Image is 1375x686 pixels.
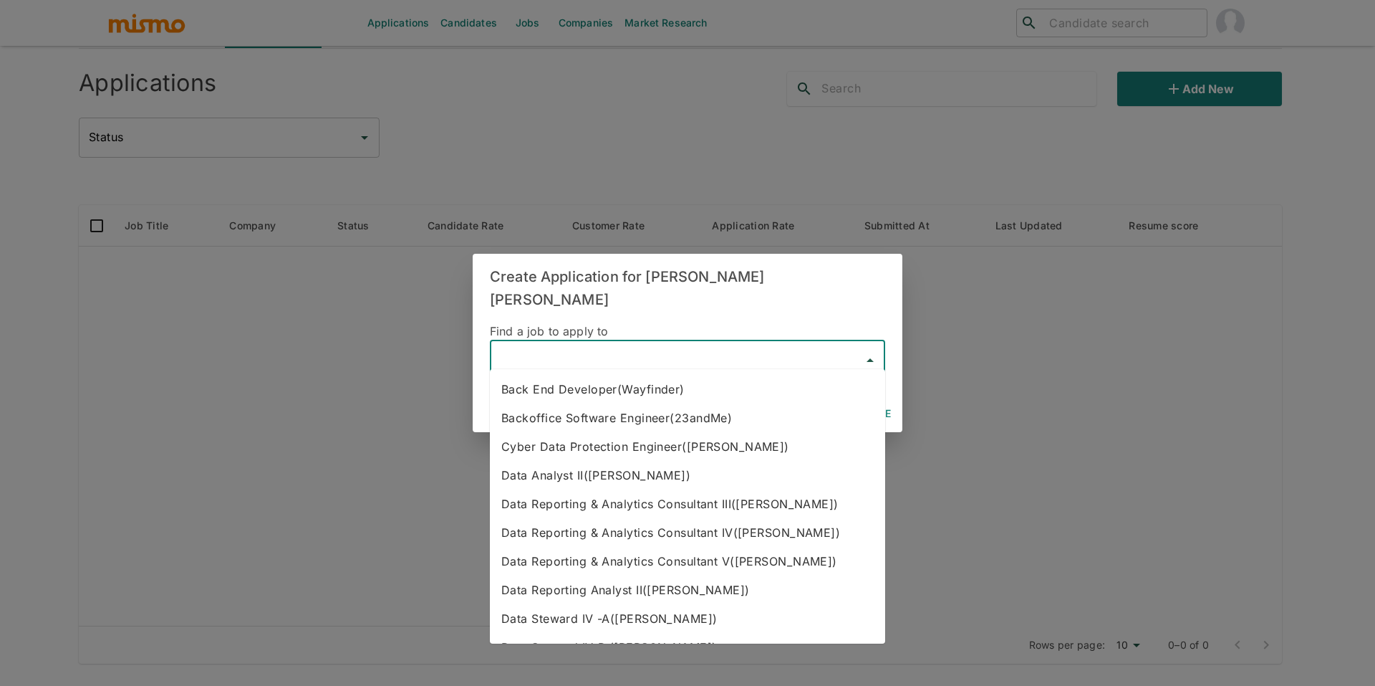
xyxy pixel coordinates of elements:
li: Data Steward IV-B ([PERSON_NAME]) [490,633,885,662]
h2: Create Application for [PERSON_NAME] [PERSON_NAME] [473,254,902,323]
li: Cyber Data Protection Engineer([PERSON_NAME]) [490,432,885,461]
li: Data Reporting & Analytics Consultant V([PERSON_NAME]) [490,547,885,576]
li: Data Reporting & Analytics Consultant III([PERSON_NAME]) [490,490,885,518]
li: Data Analyst II([PERSON_NAME]) [490,461,885,490]
button: Close [860,351,880,371]
span: Find a job to apply to [490,324,608,338]
li: Data Steward IV -A([PERSON_NAME]) [490,604,885,633]
li: Data Reporting & Analytics Consultant IV([PERSON_NAME]) [490,518,885,547]
li: Back End Developer(Wayfinder) [490,375,885,404]
li: Backoffice Software Engineer(23andMe) [490,404,885,432]
li: Data Reporting Analyst II([PERSON_NAME]) [490,576,885,604]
